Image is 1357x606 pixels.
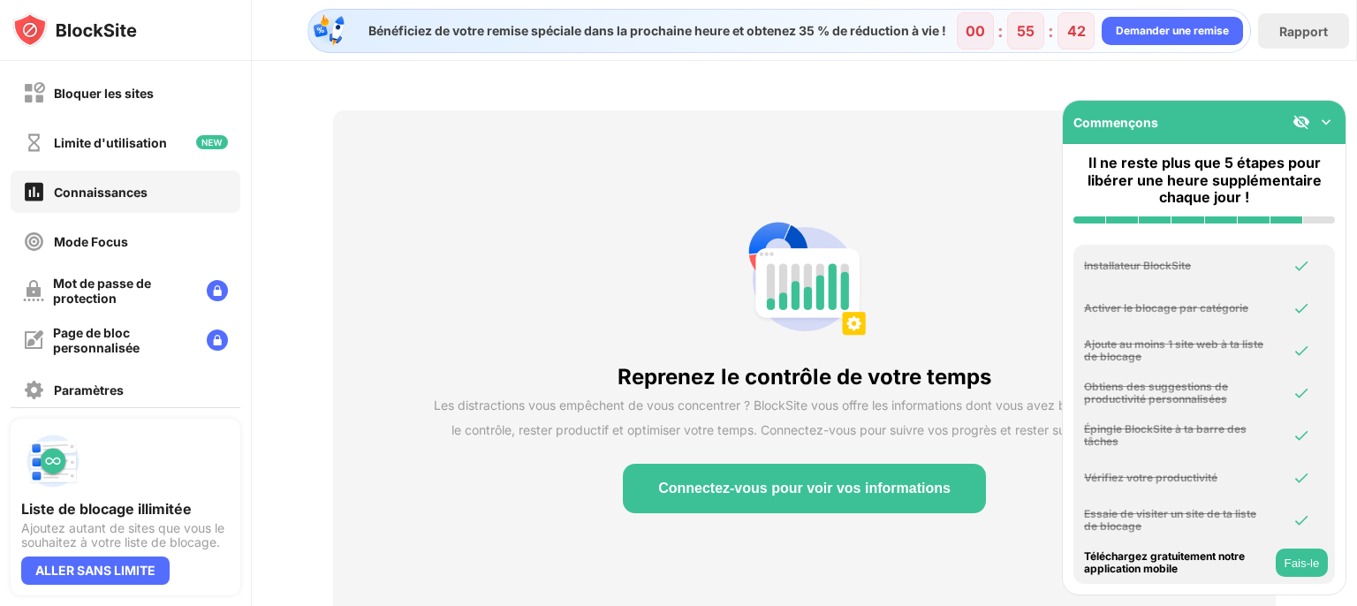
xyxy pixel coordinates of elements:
img: logo-blocksite.svg [12,12,137,48]
font: Téléchargez gratuitement notre application mobile [1084,549,1245,575]
font: Essaie de visiter un site de ta liste de blocage [1084,507,1256,533]
font: Ajoutez autant de sites que vous le souhaitez à votre liste de blocage. [21,520,224,549]
img: omni-check.svg [1293,342,1310,360]
img: time-usage-off.svg [23,132,45,154]
font: Connectez-vous pour voir vos informations [658,481,951,496]
img: block-off.svg [23,82,45,104]
img: lock-menu.svg [207,280,228,301]
img: omni-check.svg [1293,299,1310,317]
img: omni-check.svg [1293,257,1310,275]
font: Les distractions vous empêchent de vous concentrer ? BlockSite vous offre les informations dont v... [434,398,1176,413]
img: lock-menu.svg [207,330,228,351]
img: insights-non-login-state.png [741,216,868,343]
button: Fais-le [1276,549,1328,577]
font: Vérifiez votre productivité [1084,471,1217,484]
font: Bénéficiez de votre remise spéciale dans la prochaine heure et obtenez 35 % de réduction à vie ! [368,23,946,38]
font: Obtiens des suggestions de productivité personnalisées [1084,380,1228,405]
div: 42 [1067,22,1086,40]
font: Ajoute au moins 1 site web à ta liste de blocage [1084,337,1263,363]
img: new-icon.svg [196,135,228,149]
font: Liste de blocage illimitée [21,500,192,518]
img: customize-block-page-off.svg [23,330,44,351]
img: push-block-list.svg [21,429,85,493]
font: ALLER SANS LIMITE [35,563,155,578]
font: Paramètres [54,383,124,398]
font: le contrôle, rester productif et optimiser votre temps. Connectez-vous pour suivre vos progrès et... [451,422,1157,437]
img: omni-check.svg [1293,511,1310,529]
font: Reprenez le contrôle de votre temps [618,364,991,390]
img: eye-not-visible.svg [1293,113,1310,131]
img: insights-on.svg [23,180,45,203]
font: Bloquer les sites [54,86,154,101]
img: omni-check.svg [1293,384,1310,402]
font: 55 [1017,22,1035,40]
font: Mode Focus [54,234,128,249]
font: Il ne reste plus que 5 étapes pour libérer une heure supplémentaire chaque jour ! [1088,154,1322,205]
font: Page de bloc personnalisée [53,325,140,355]
button: Connectez-vous pour voir vos informations [623,464,986,513]
font: Activer le blocage par catégorie [1084,301,1248,314]
font: Demander une remise [1116,24,1229,37]
font: Rapport [1279,24,1328,39]
font: : [1048,20,1054,42]
img: specialOfferDiscount.svg [312,13,347,49]
font: Limite d'utilisation [54,135,167,150]
img: settings-off.svg [23,379,45,401]
img: focus-off.svg [23,231,45,253]
font: Fais-le [1285,557,1320,570]
img: password-protection-off.svg [23,280,44,301]
font: Connaissances [54,185,148,200]
font: Installateur BlockSite [1084,259,1191,272]
font: Commençons [1073,115,1158,130]
img: omni-check.svg [1293,427,1310,444]
font: 00 [966,22,985,40]
font: Mot de passe de protection [53,276,151,306]
img: omni-check.svg [1293,469,1310,487]
img: omni-setup-toggle.svg [1317,113,1335,131]
font: Épingle BlockSite à ta barre des tâches [1084,422,1247,448]
font: : [997,20,1004,42]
